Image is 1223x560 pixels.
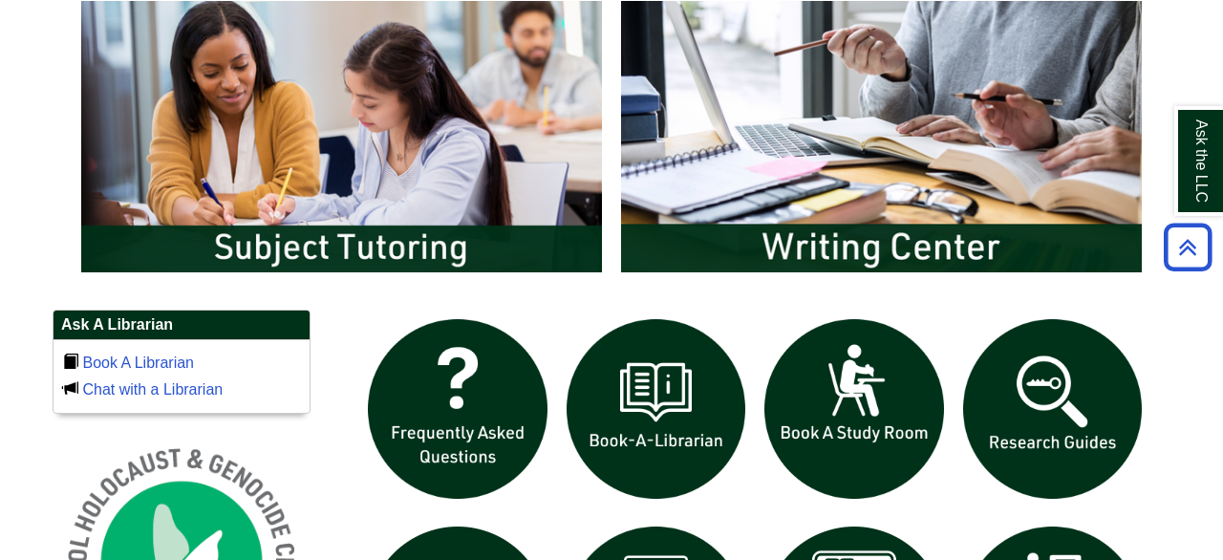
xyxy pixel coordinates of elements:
img: frequently asked questions [358,310,557,508]
img: Book a Librarian icon links to book a librarian web page [557,310,756,508]
a: Book A Librarian [82,355,194,371]
img: Research Guides icon links to research guides web page [954,310,1152,508]
a: Chat with a Librarian [82,381,223,398]
img: book a study room icon links to book a study room web page [755,310,954,508]
h2: Ask A Librarian [54,311,310,340]
a: Back to Top [1157,234,1218,260]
